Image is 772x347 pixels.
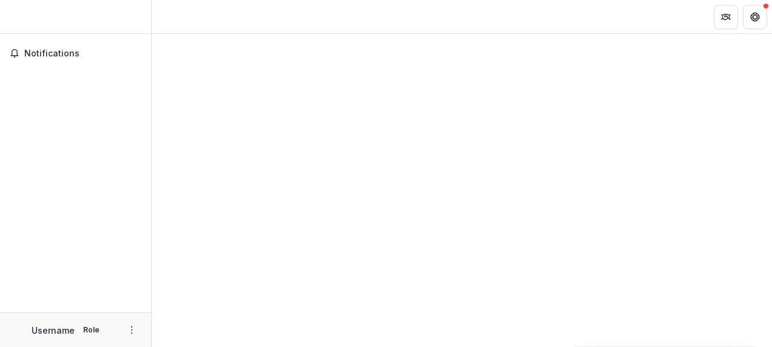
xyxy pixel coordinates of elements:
[24,49,141,59] span: Notifications
[124,323,139,337] button: More
[32,324,75,337] p: Username
[714,5,738,29] button: Partners
[743,5,767,29] button: Get Help
[5,44,146,63] button: Notifications
[80,325,103,335] p: Role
